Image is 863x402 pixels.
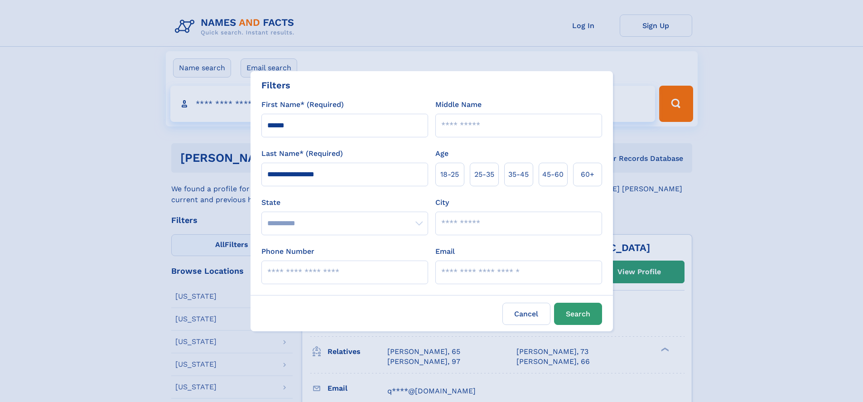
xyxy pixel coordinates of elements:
[508,169,529,180] span: 35‑45
[474,169,494,180] span: 25‑35
[435,197,449,208] label: City
[261,197,428,208] label: State
[440,169,459,180] span: 18‑25
[581,169,594,180] span: 60+
[502,303,550,325] label: Cancel
[261,78,290,92] div: Filters
[435,246,455,257] label: Email
[554,303,602,325] button: Search
[542,169,564,180] span: 45‑60
[435,99,482,110] label: Middle Name
[261,246,314,257] label: Phone Number
[261,148,343,159] label: Last Name* (Required)
[261,99,344,110] label: First Name* (Required)
[435,148,448,159] label: Age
